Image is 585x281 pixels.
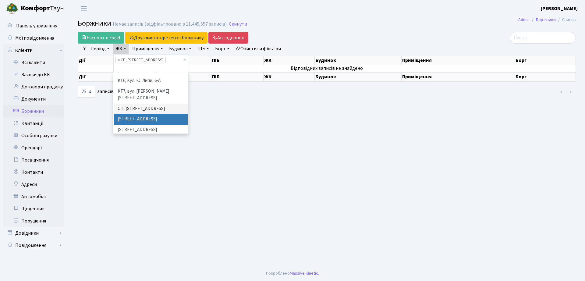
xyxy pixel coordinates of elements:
a: Скинути [229,21,247,27]
a: [PERSON_NAME] [541,5,578,12]
img: logo.png [6,2,18,15]
input: Пошук... [510,32,576,44]
a: Повідомлення [3,239,64,251]
th: Будинок [315,56,401,65]
th: Приміщення [402,72,515,81]
a: Особові рахунки [3,130,64,142]
li: Список [556,16,576,23]
a: Довідники [3,227,64,239]
span: Таун [21,3,64,14]
li: СП, [STREET_ADDRESS] [114,104,188,114]
a: Боржники [536,16,556,23]
button: Друк листа-претензії боржнику [125,32,207,44]
div: Немає записів (відфільтровано з 11,445,557 записів). [113,21,228,27]
button: Переключити навігацію [76,3,91,13]
a: Автомобілі [3,190,64,203]
a: ЖК [113,44,129,54]
li: КТ6, вул. Ю. Липи, 6-А [114,76,188,86]
a: Посвідчення [3,154,64,166]
a: Боржники [3,105,64,117]
th: Борг [515,56,576,65]
a: Щоденник [3,203,64,215]
span: Панель управління [16,23,57,29]
td: Відповідних записів не знайдено [78,65,576,72]
span: Боржники [78,18,111,29]
a: Massive Kinetic [290,270,318,276]
select: записів на сторінці [78,86,95,98]
a: Квитанції [3,117,64,130]
a: Панель управління [3,20,64,32]
a: Автодозвон [208,32,248,44]
a: Приміщення [130,44,165,54]
a: Контакти [3,166,64,178]
a: Всі клієнти [3,56,64,69]
a: ПІБ [195,44,211,54]
div: Розроблено . [266,270,319,277]
th: Приміщення [402,56,515,65]
a: Будинок [167,44,194,54]
a: Мої повідомлення [3,32,64,44]
th: Борг [515,72,576,81]
li: КТ7, вул. [PERSON_NAME][STREET_ADDRESS] [114,86,188,104]
li: СП, Наддніпрянське шосе, 2а [115,57,166,63]
a: Документи [3,93,64,105]
a: Заявки до КК [3,69,64,81]
a: Порушення [3,215,64,227]
span: Мої повідомлення [15,35,54,41]
label: записів на сторінці [78,86,139,98]
span: Видалити всі елементи [183,57,186,63]
a: Експорт в Excel [78,32,124,44]
th: ЖК [264,72,315,81]
a: Admin [518,16,530,23]
a: Орендарі [3,142,64,154]
th: ПІБ [211,72,264,81]
nav: breadcrumb [509,13,585,26]
span: × [118,57,120,63]
a: Договори продажу [3,81,64,93]
a: Адреси [3,178,64,190]
th: ЖК [264,56,315,65]
th: Будинок [315,72,401,81]
li: [STREET_ADDRESS] [114,125,188,135]
th: Дії [78,72,150,81]
b: Комфорт [21,3,50,13]
th: ПІБ [211,56,264,65]
li: [STREET_ADDRESS] [114,114,188,125]
a: Борг [213,44,232,54]
a: Очистити фільтри [233,44,283,54]
th: Дії [78,56,150,65]
a: Клієнти [3,44,64,56]
a: Період [88,44,112,54]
